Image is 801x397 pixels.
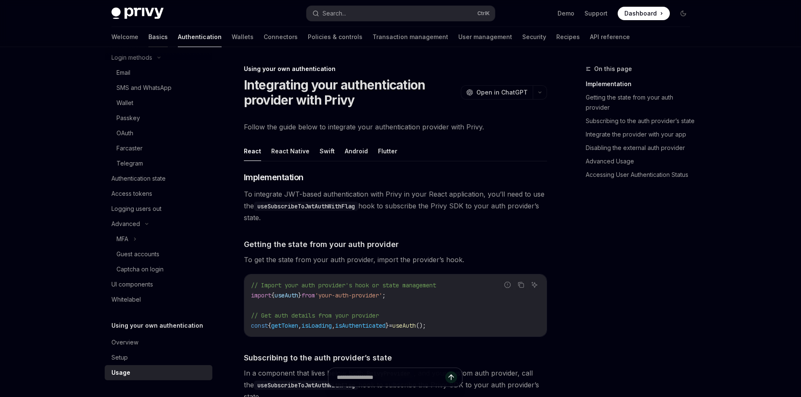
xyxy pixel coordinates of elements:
div: OAuth [116,128,133,138]
span: (); [416,322,426,329]
a: Whitelabel [105,292,212,307]
button: Search...CtrlK [307,6,495,21]
div: Usage [111,368,130,378]
div: Farcaster [116,143,143,153]
button: Copy the contents from the code block [515,279,526,290]
a: Telegram [105,156,212,171]
a: Basics [148,27,168,47]
a: Access tokens [105,186,212,201]
span: ; [382,292,386,299]
a: Integrate the provider with your app [586,128,697,141]
button: Swift [320,141,335,161]
button: Toggle dark mode [677,7,690,20]
a: Recipes [556,27,580,47]
a: Authentication state [105,171,212,186]
a: Usage [105,365,212,380]
div: MFA [116,234,128,244]
div: Search... [323,8,346,18]
div: Captcha on login [116,264,164,274]
a: Support [584,9,608,18]
span: useAuth [275,292,298,299]
a: Advanced Usage [586,155,697,168]
span: , [298,322,301,329]
div: Overview [111,337,138,347]
div: Logging users out [111,204,161,214]
a: Disabling the external auth provider [586,141,697,155]
span: { [268,322,271,329]
button: Ask AI [529,279,540,290]
a: Subscribing to the auth provider’s state [586,114,697,128]
a: Logging users out [105,201,212,216]
div: Telegram [116,158,143,168]
span: 'your-auth-provider' [315,292,382,299]
a: Demo [558,9,574,18]
span: To get the state from your auth provider, import the provider’s hook. [244,254,547,266]
span: Implementation [244,171,304,183]
span: import [251,292,271,299]
a: Wallet [105,95,212,110]
div: Passkey [116,113,140,123]
span: = [389,322,392,329]
div: UI components [111,279,153,289]
a: User management [458,27,512,47]
a: API reference [590,27,630,47]
div: Using your own authentication [244,65,547,73]
div: SMS and WhatsApp [116,83,172,93]
span: } [386,322,389,329]
a: Security [522,27,546,47]
span: { [271,292,275,299]
button: React [244,141,261,161]
img: dark logo [111,8,164,19]
span: , [332,322,335,329]
a: Passkey [105,110,212,126]
div: Setup [111,352,128,363]
span: On this page [594,64,632,74]
a: Wallets [232,27,254,47]
div: Email [116,68,130,78]
h1: Integrating your authentication provider with Privy [244,77,457,108]
a: Getting the state from your auth provider [586,91,697,114]
a: Authentication [178,27,222,47]
a: Transaction management [373,27,448,47]
a: UI components [105,277,212,292]
div: Advanced [111,219,140,229]
span: isLoading [301,322,332,329]
a: Overview [105,335,212,350]
span: Getting the state from your auth provider [244,239,399,250]
span: Subscribing to the auth provider’s state [244,352,392,363]
button: Report incorrect code [502,279,513,290]
span: To integrate JWT-based authentication with Privy in your React application, you’ll need to use th... [244,188,547,223]
div: Whitelabel [111,294,141,305]
span: useAuth [392,322,416,329]
span: from [301,292,315,299]
span: } [298,292,301,299]
button: React Native [271,141,309,161]
button: Send message [445,371,457,383]
h5: Using your own authentication [111,321,203,331]
a: Policies & controls [308,27,362,47]
div: Guest accounts [116,249,159,259]
a: Farcaster [105,141,212,156]
a: Captcha on login [105,262,212,277]
span: // Get auth details from your provider [251,312,379,319]
button: Flutter [378,141,397,161]
span: Open in ChatGPT [476,88,528,97]
a: Dashboard [618,7,670,20]
a: OAuth [105,126,212,141]
button: Open in ChatGPT [461,85,533,100]
div: Authentication state [111,174,166,184]
span: Dashboard [624,9,657,18]
button: Android [345,141,368,161]
a: Connectors [264,27,298,47]
a: Email [105,65,212,80]
a: Guest accounts [105,247,212,262]
div: Wallet [116,98,133,108]
a: Welcome [111,27,138,47]
span: isAuthenticated [335,322,386,329]
span: Follow the guide below to integrate your authentication provider with Privy. [244,121,547,133]
div: Access tokens [111,189,152,199]
span: // Import your auth provider's hook or state management [251,281,436,289]
a: Accessing User Authentication Status [586,168,697,181]
a: SMS and WhatsApp [105,80,212,95]
span: const [251,322,268,329]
